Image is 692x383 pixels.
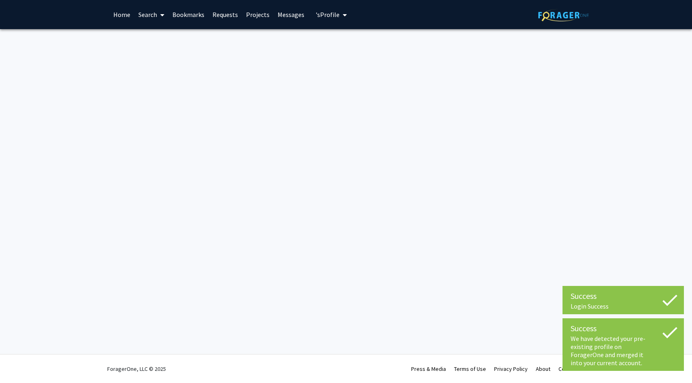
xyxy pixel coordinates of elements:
[274,0,308,29] a: Messages
[134,0,168,29] a: Search
[168,0,208,29] a: Bookmarks
[571,334,676,367] div: We have detected your pre-existing profile on ForagerOne and merged it into your current account.
[494,365,528,372] a: Privacy Policy
[316,11,340,19] span: 's Profile
[571,290,676,302] div: Success
[558,365,585,372] a: Contact Us
[571,302,676,310] div: Login Success
[454,365,486,372] a: Terms of Use
[208,0,242,29] a: Requests
[109,0,134,29] a: Home
[536,365,550,372] a: About
[538,9,589,21] img: ForagerOne Logo
[571,322,676,334] div: Success
[411,365,446,372] a: Press & Media
[242,0,274,29] a: Projects
[107,355,166,383] div: ForagerOne, LLC © 2025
